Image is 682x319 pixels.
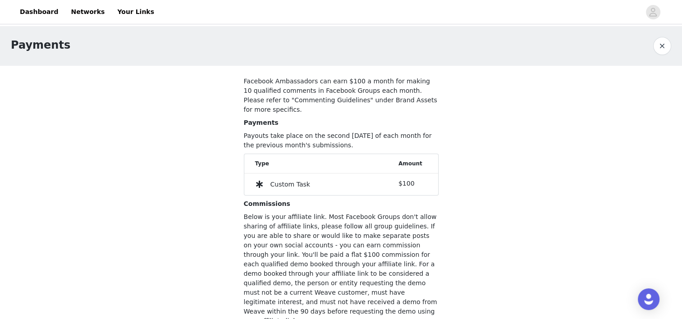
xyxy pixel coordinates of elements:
[244,77,439,114] p: Facebook Ambassadors can earn $100 a month for making 10 qualified comments in Facebook Groups ea...
[244,118,439,128] p: Payments
[244,131,439,150] p: Payouts take place on the second [DATE] of each month for the previous month's submissions.
[649,5,657,19] div: avatar
[65,2,110,22] a: Networks
[255,159,398,168] div: Type
[244,199,439,209] p: Commissions
[398,159,427,168] div: Amount
[14,2,64,22] a: Dashboard
[638,288,659,310] div: Open Intercom Messenger
[11,37,70,53] h1: Payments
[270,180,310,189] div: Custom Task
[398,180,415,187] span: $100
[112,2,160,22] a: Your Links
